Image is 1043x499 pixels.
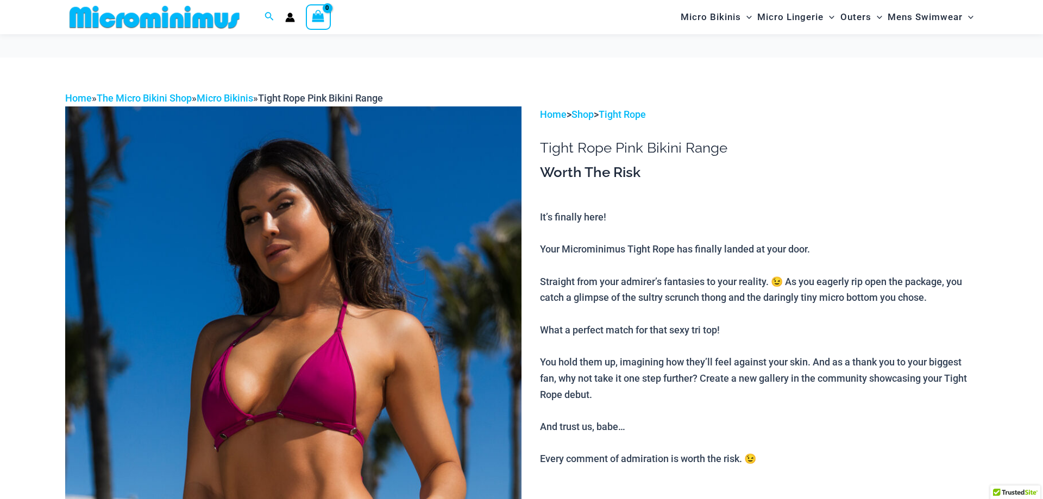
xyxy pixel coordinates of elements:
[65,92,383,104] span: » » »
[963,3,973,31] span: Menu Toggle
[755,3,837,31] a: Micro LingerieMenu ToggleMenu Toggle
[757,3,824,31] span: Micro Lingerie
[885,3,976,31] a: Mens SwimwearMenu ToggleMenu Toggle
[65,5,244,29] img: MM SHOP LOGO FLAT
[741,3,752,31] span: Menu Toggle
[540,140,978,156] h1: Tight Rope Pink Bikini Range
[306,4,331,29] a: View Shopping Cart, empty
[197,92,253,104] a: Micro Bikinis
[540,109,567,120] a: Home
[258,92,383,104] span: Tight Rope Pink Bikini Range
[540,163,978,182] h3: Worth The Risk
[838,3,885,31] a: OutersMenu ToggleMenu Toggle
[571,109,594,120] a: Shop
[65,92,92,104] a: Home
[265,10,274,24] a: Search icon link
[824,3,834,31] span: Menu Toggle
[871,3,882,31] span: Menu Toggle
[285,12,295,22] a: Account icon link
[888,3,963,31] span: Mens Swimwear
[599,109,646,120] a: Tight Rope
[540,106,978,123] p: > >
[540,209,978,467] p: It’s finally here! Your Microminimus Tight Rope has finally landed at your door. Straight from yo...
[678,3,755,31] a: Micro BikinisMenu ToggleMenu Toggle
[97,92,192,104] a: The Micro Bikini Shop
[681,3,741,31] span: Micro Bikinis
[840,3,871,31] span: Outers
[676,2,978,33] nav: Site Navigation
